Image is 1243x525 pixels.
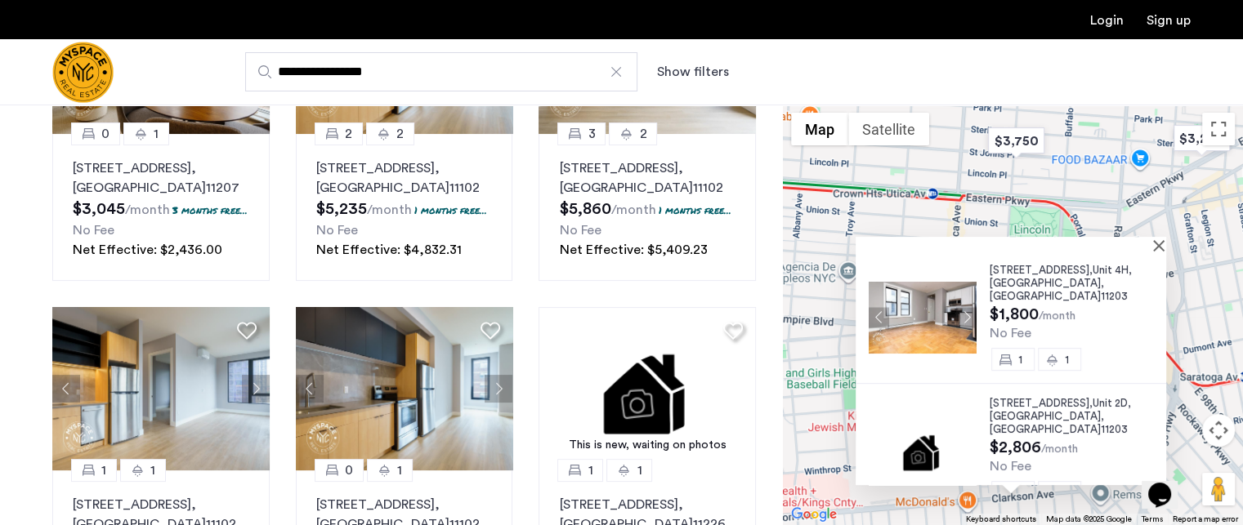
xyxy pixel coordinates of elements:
img: 1.gif [539,307,756,470]
span: 11203 [1101,424,1128,434]
img: 1997_638519968035243270.png [296,307,513,470]
span: 0 [345,460,353,480]
button: Drag Pegman onto the map to open Street View [1202,473,1235,505]
button: Next apartment [956,307,977,327]
span: 1 [1065,354,1069,364]
span: [STREET_ADDRESS], [990,398,1093,408]
span: 2 [639,124,646,144]
span: Map data ©2025 Google [1046,515,1132,523]
button: Previous apartment [869,307,889,327]
span: 11203 [1101,291,1128,301]
span: Unit 2D, [1093,398,1131,408]
div: This is new, waiting on photos [547,437,748,454]
span: 2 [345,124,352,144]
p: 1 months free... [414,203,487,217]
span: 1 [637,460,642,480]
span: No Fee [990,327,1031,340]
a: Login [1090,14,1124,27]
p: [STREET_ADDRESS] 11102 [316,158,493,198]
sub: /month [610,203,655,216]
span: 1 [397,460,402,480]
a: 32[STREET_ADDRESS], [GEOGRAPHIC_DATA]111021 months free...No FeeNet Effective: $5,409.23 [539,134,756,281]
sub: /month [125,203,170,216]
button: Previous apartment [296,375,324,403]
div: $3,200 [1167,120,1236,157]
span: $5,860 [559,201,610,217]
span: $2,806 [990,439,1041,456]
span: Net Effective: $2,436.00 [73,243,222,256]
span: $3,045 [73,201,125,217]
button: Next apartment [242,375,270,403]
a: 22[STREET_ADDRESS], [GEOGRAPHIC_DATA]111021 months free...No FeeNet Effective: $4,832.31 [296,134,513,281]
img: logo [52,42,114,103]
span: , [GEOGRAPHIC_DATA] [990,278,1104,301]
img: Apartment photo [869,414,977,486]
sub: /month [1039,310,1075,322]
button: Next apartment [485,375,512,403]
p: 3 months free... [172,203,248,217]
input: Apartment Search [245,52,637,91]
span: 3 [588,124,595,144]
button: Show street map [791,113,848,145]
span: Unit 4H, [1093,265,1132,275]
span: Net Effective: $4,832.31 [316,243,462,256]
button: Close [1156,239,1168,251]
span: 1 [1018,354,1022,364]
img: 1997_638519966982966758.png [52,307,270,470]
a: Cazamio Logo [52,42,114,103]
button: Previous apartment [52,375,80,403]
span: [GEOGRAPHIC_DATA] [990,411,1101,421]
button: Show satellite imagery [848,113,929,145]
span: 1 [588,460,592,480]
a: Report a map error [1173,514,1238,525]
a: This is new, waiting on photos [539,307,756,470]
a: 01[STREET_ADDRESS], [GEOGRAPHIC_DATA]112073 months free...No FeeNet Effective: $2,436.00 [52,134,270,281]
span: [STREET_ADDRESS], [990,265,1093,275]
span: No Fee [73,224,114,237]
img: Google [787,504,841,525]
div: $3,750 [981,122,1051,159]
span: [GEOGRAPHIC_DATA] [990,278,1101,288]
button: Toggle fullscreen view [1202,113,1235,145]
span: No Fee [559,224,601,237]
span: 2 [396,124,404,144]
a: Registration [1147,14,1191,27]
span: No Fee [990,460,1031,473]
span: $5,235 [316,201,367,217]
span: $1,800 [990,306,1039,323]
button: Map camera controls [1202,414,1235,447]
span: No Fee [316,224,358,237]
a: Open this area in Google Maps (opens a new window) [787,504,841,525]
p: 1 months free... [658,203,731,217]
button: Keyboard shortcuts [966,514,1036,525]
img: Apartment photo [869,281,977,353]
span: Net Effective: $5,409.23 [559,243,707,256]
a: Terms (opens in new tab) [1142,514,1163,525]
span: 0 [101,124,110,144]
span: 1 [101,460,106,480]
span: , [GEOGRAPHIC_DATA] [990,411,1104,434]
span: 1 [150,460,155,480]
sub: /month [367,203,412,216]
button: Show or hide filters [657,62,729,82]
p: [STREET_ADDRESS] 11102 [559,158,736,198]
span: 1 [154,124,159,144]
p: [STREET_ADDRESS] 11207 [73,158,249,198]
sub: /month [1041,443,1078,455]
iframe: chat widget [1142,460,1194,509]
